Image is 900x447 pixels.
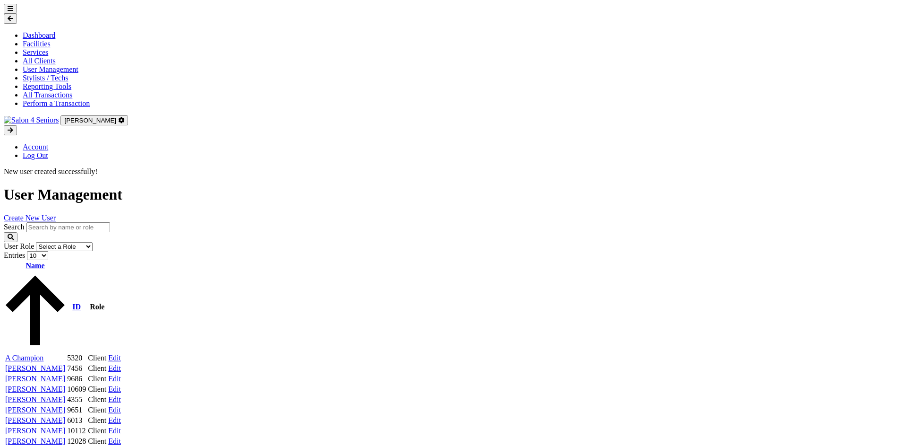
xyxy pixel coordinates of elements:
[5,354,43,362] a: A Champion
[72,303,81,311] a: ID
[60,115,128,125] button: [PERSON_NAME]
[87,261,107,353] th: Role
[108,364,121,372] a: Edit
[5,416,65,424] a: [PERSON_NAME]
[5,395,65,403] a: [PERSON_NAME]
[87,395,107,404] td: Client
[87,426,107,436] td: Client
[23,91,72,99] a: All Transactions
[67,385,86,394] td: 10609
[4,223,25,231] label: Search
[5,364,65,372] a: [PERSON_NAME]
[108,395,121,403] a: Edit
[23,48,48,56] a: Services
[23,65,78,73] a: User Management
[67,405,86,415] td: 9651
[87,353,107,363] td: Client
[67,374,86,384] td: 9686
[87,374,107,384] td: Client
[23,74,68,82] a: Stylists / Techs
[4,242,34,250] label: User Role
[67,395,86,404] td: 4355
[87,405,107,415] td: Client
[23,40,51,48] a: Facilities
[108,375,121,383] a: Edit
[108,354,121,362] a: Edit
[64,117,116,124] span: [PERSON_NAME]
[108,406,121,414] a: Edit
[23,99,90,107] a: Perform a Transaction
[67,426,86,436] td: 10112
[5,406,65,414] a: [PERSON_NAME]
[87,364,107,373] td: Client
[67,416,86,425] td: 6013
[4,167,896,176] div: New user created successfully!
[5,427,65,435] a: [PERSON_NAME]
[4,116,59,124] img: Salon 4 Seniors
[87,416,107,425] td: Client
[67,353,86,363] td: 5320
[23,151,48,159] a: Log Out
[5,437,65,445] a: [PERSON_NAME]
[23,82,71,90] a: Reporting Tools
[5,375,65,383] a: [PERSON_NAME]
[4,251,25,259] label: Entries
[108,437,121,445] a: Edit
[87,385,107,394] td: Client
[108,427,121,435] a: Edit
[4,214,56,222] a: Create New User
[26,222,110,232] input: Search by name or role
[23,31,55,39] a: Dashboard
[23,143,48,151] a: Account
[5,385,65,393] a: [PERSON_NAME]
[108,385,121,393] a: Edit
[67,437,86,446] td: 12028
[67,364,86,373] td: 7456
[5,262,65,352] a: Name
[4,186,896,203] h1: User Management
[108,416,121,424] a: Edit
[87,437,107,446] td: Client
[23,57,56,65] a: All Clients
